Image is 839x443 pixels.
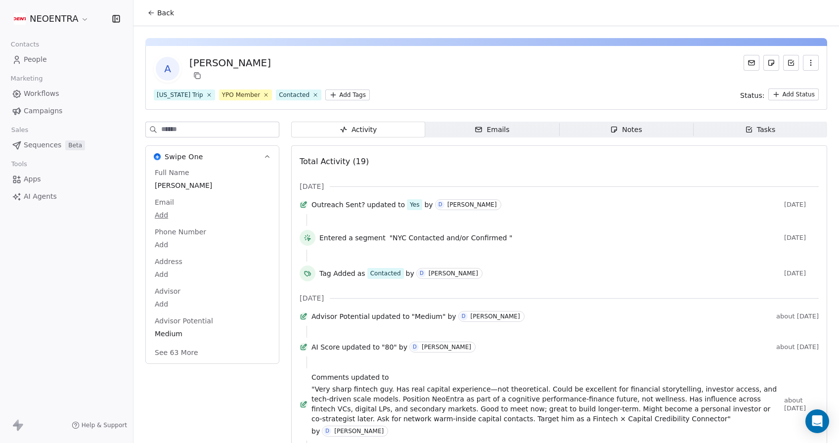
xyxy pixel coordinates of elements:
span: Sales [7,123,33,137]
span: AI Agents [24,191,57,202]
span: Add [155,210,270,220]
span: updated to [372,311,410,321]
span: Marketing [6,71,47,86]
div: D [413,343,417,351]
span: Address [153,257,184,266]
div: Contacted [279,90,309,99]
span: Add [155,240,270,250]
span: A [156,57,179,81]
span: Phone Number [153,227,208,237]
div: [PERSON_NAME] [422,344,471,351]
button: Swipe OneSwipe One [146,146,279,168]
div: [US_STATE] Trip [157,90,203,99]
span: Apps [24,174,41,184]
span: Tag Added [319,268,355,278]
img: Swipe One [154,153,161,160]
a: Help & Support [72,421,127,429]
span: as [357,268,365,278]
span: "80" [382,342,397,352]
span: [DATE] [784,269,819,277]
span: updated to [342,342,380,352]
span: by [406,268,414,278]
span: "NYC Contacted and/or Confirmed " [390,233,513,243]
a: People [8,51,125,68]
button: See 63 More [149,344,204,361]
span: by [424,200,433,210]
a: Workflows [8,86,125,102]
span: by [311,426,320,436]
span: by [399,342,407,352]
div: Contacted [370,269,401,278]
span: Comments [311,372,349,382]
div: [PERSON_NAME] [447,201,497,208]
span: Add [155,269,270,279]
span: [DATE] [784,201,819,209]
span: [PERSON_NAME] [155,180,270,190]
span: about [DATE] [776,343,819,351]
span: updated to [367,200,405,210]
button: Back [141,4,180,22]
div: D [439,201,442,209]
button: Add Tags [325,89,370,100]
span: "Very sharp fintech guy. Has real capital experience—not theoretical. Could be excellent for fina... [311,384,780,424]
div: Swipe OneSwipe One [146,168,279,363]
span: Help & Support [82,421,127,429]
span: [DATE] [300,293,324,303]
span: "Medium" [412,311,446,321]
div: [PERSON_NAME] [189,56,271,70]
div: YPO Member [222,90,261,99]
span: Advisor [153,286,182,296]
span: Advisor Potential [153,316,215,326]
a: Campaigns [8,103,125,119]
div: Emails [475,125,509,135]
span: NEOENTRA [30,12,79,25]
div: Notes [610,125,642,135]
span: Outreach Sent? [311,200,365,210]
span: by [447,311,456,321]
span: Full Name [153,168,191,177]
div: [PERSON_NAME] [471,313,520,320]
button: Add Status [768,89,819,100]
span: Advisor Potential [311,311,370,321]
button: NEOENTRA [12,10,91,27]
span: Sequences [24,140,61,150]
a: SequencesBeta [8,137,125,153]
span: Add [155,299,270,309]
span: Medium [155,329,270,339]
div: Yes [410,200,419,210]
span: Swipe One [165,152,203,162]
div: Open Intercom Messenger [805,409,829,433]
span: Total Activity (19) [300,157,369,166]
a: AI Agents [8,188,125,205]
span: Campaigns [24,106,62,116]
a: Apps [8,171,125,187]
img: Additional.svg [14,13,26,25]
div: Tasks [745,125,776,135]
div: [PERSON_NAME] [334,428,384,435]
span: Entered a segment [319,233,386,243]
span: Email [153,197,176,207]
span: Status: [740,90,764,100]
span: updated to [351,372,389,382]
div: D [325,427,329,435]
span: AI Score [311,342,340,352]
div: D [420,269,424,277]
span: Back [157,8,174,18]
span: about [DATE] [776,312,819,320]
span: about [DATE] [784,397,819,412]
span: Beta [65,140,85,150]
span: Tools [7,157,31,172]
div: [PERSON_NAME] [429,270,478,277]
span: Contacts [6,37,44,52]
span: People [24,54,47,65]
span: Workflows [24,89,59,99]
div: D [462,312,466,320]
span: [DATE] [784,234,819,242]
span: [DATE] [300,181,324,191]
